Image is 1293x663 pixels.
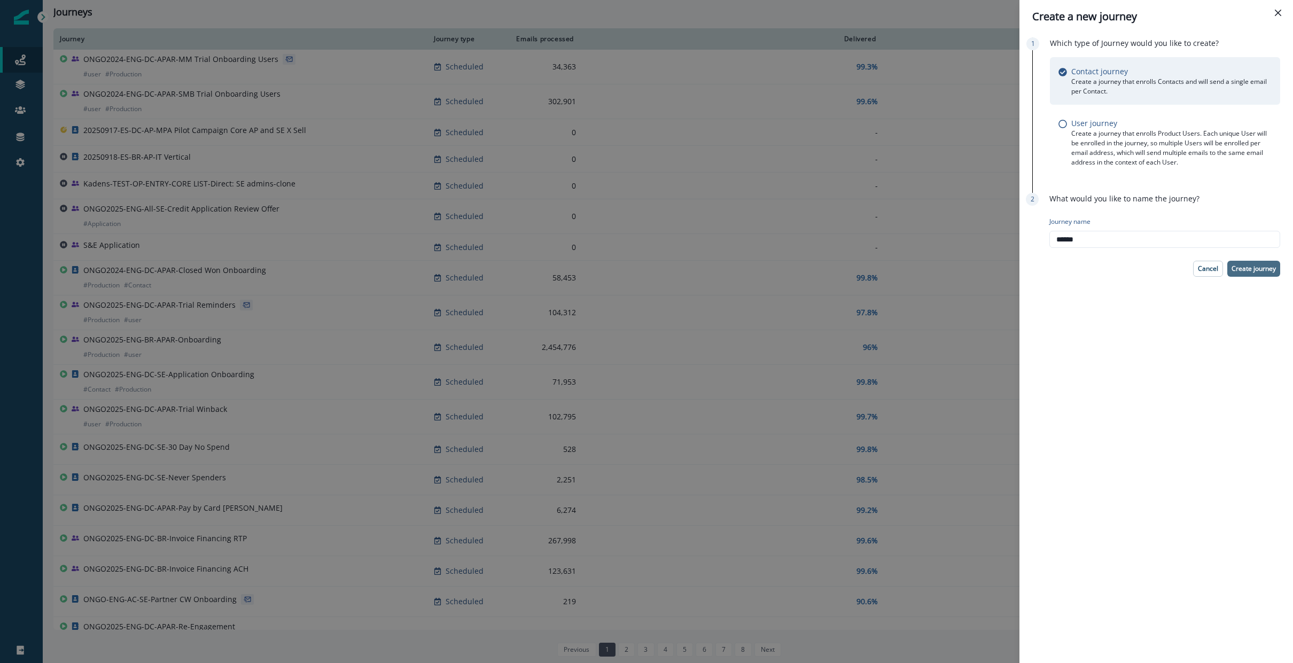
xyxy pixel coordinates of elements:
button: Close [1269,4,1287,21]
p: Create a journey that enrolls Product Users. Each unique User will be enrolled in the journey, so... [1071,129,1272,167]
p: Cancel [1198,265,1218,272]
p: 1 [1031,39,1035,49]
p: What would you like to name the journey? [1049,193,1199,204]
p: Create journey [1232,265,1276,272]
p: 2 [1031,194,1034,204]
p: Which type of Journey would you like to create? [1050,37,1219,49]
p: Contact journey [1071,66,1128,77]
button: Cancel [1193,261,1223,277]
p: Create a journey that enrolls Contacts and will send a single email per Contact. [1071,77,1272,96]
p: Journey name [1049,217,1091,227]
p: User journey [1071,118,1117,129]
button: Create journey [1227,261,1280,277]
div: Create a new journey [1032,9,1280,25]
